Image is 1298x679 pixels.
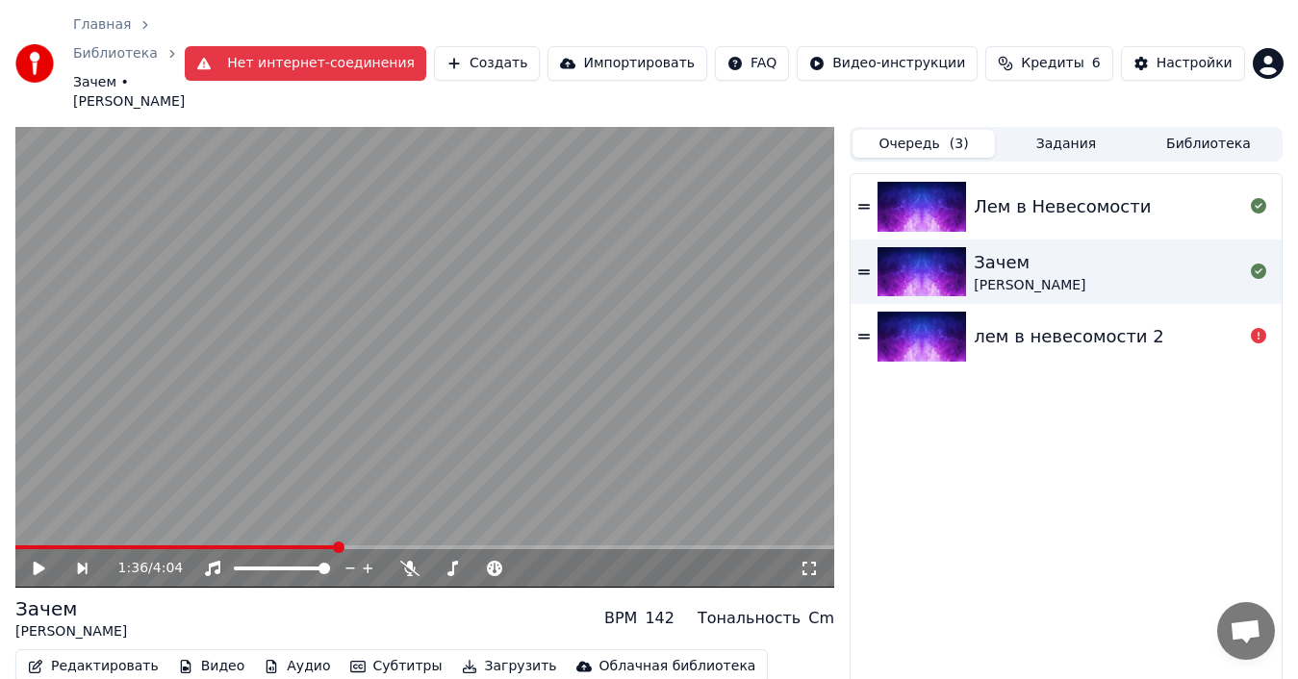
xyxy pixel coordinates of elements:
div: BPM [604,607,637,630]
div: Настройки [1157,54,1233,73]
div: лем в невесомости 2 [974,323,1164,350]
button: Библиотека [1137,130,1280,158]
a: Библиотека [73,44,158,63]
button: Создать [434,46,540,81]
button: Нет интернет-соединения [185,46,426,81]
div: Cm [808,607,834,630]
a: Главная [73,15,131,35]
button: Импортировать [547,46,707,81]
span: ( 3 ) [950,135,969,154]
div: 142 [645,607,674,630]
span: 1:36 [118,559,148,578]
span: 6 [1092,54,1101,73]
button: Задания [995,130,1137,158]
span: Зачем • [PERSON_NAME] [73,73,185,112]
span: 4:04 [153,559,183,578]
div: Открытый чат [1217,602,1275,660]
div: Лем в Невесомости [974,193,1151,220]
button: Кредиты6 [985,46,1112,81]
button: Видео-инструкции [797,46,978,81]
button: Очередь [853,130,995,158]
div: / [118,559,165,578]
div: [PERSON_NAME] [974,276,1085,295]
div: Облачная библиотека [599,657,756,676]
div: Зачем [15,595,127,622]
nav: breadcrumb [73,15,185,112]
div: [PERSON_NAME] [15,622,127,641]
div: Тональность [698,607,801,630]
button: FAQ [715,46,789,81]
img: youka [15,44,54,83]
span: Кредиты [1021,54,1083,73]
div: Зачем [974,249,1085,276]
button: Настройки [1121,46,1245,81]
